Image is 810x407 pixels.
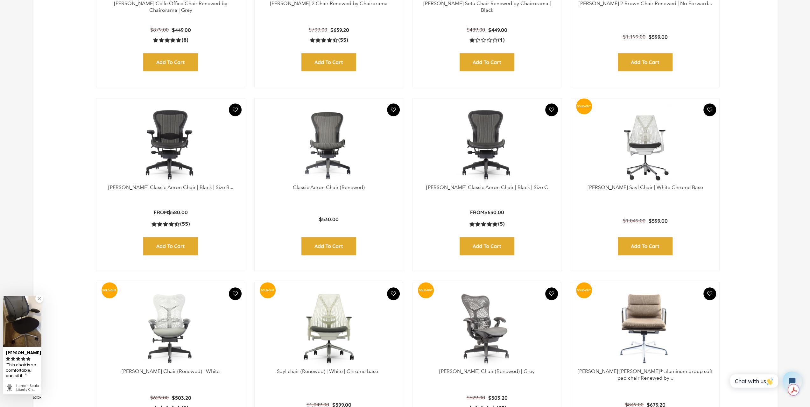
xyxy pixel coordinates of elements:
[26,356,31,361] svg: rating icon full
[488,27,507,33] span: $449.00
[387,103,400,116] button: Add To Wishlist
[338,37,348,44] span: (55)
[577,105,713,184] img: Herman Miller Sayl Chair | White Chrome Base - chairorama
[319,216,339,222] span: $530.00
[261,289,397,368] img: Sayl chair (Renewed) | White | Chrome base | - chairorama
[261,289,397,368] a: Sayl chair (Renewed) | White | Chrome base | - chairorama Sayl chair (Renewed) | White | Chrome b...
[578,368,713,381] a: [PERSON_NAME] [PERSON_NAME]® aluminum group soft pad chair Renewed by...
[151,221,190,227] a: 4.5 rating (55 votes)
[261,105,397,184] img: Classic Aeron Chair (Renewed) - chairorama
[498,37,504,44] span: (1)
[103,289,238,368] img: Mirra Chair (Renewed) | White - chairorama
[180,221,190,228] span: (55)
[426,184,548,190] a: [PERSON_NAME] Classic Aeron Chair | Black | Size C
[723,366,807,396] iframe: Tidio Chat
[419,289,555,368] img: Mirra Chair (Renewed) | Grey - chairorama
[470,209,504,216] p: From
[21,356,25,361] svg: rating icon full
[6,362,39,379] div: This chair is so comfortable, I can sit it in for hours without hurting....
[577,289,591,292] text: SOLD-OUT
[439,368,535,374] a: [PERSON_NAME] Chair (Renewed) | Grey
[108,184,233,190] a: [PERSON_NAME] Classic Aeron Chair | Black | Size B...
[545,287,558,300] button: Add To Wishlist
[469,37,504,43] a: 1.0 rating (1 votes)
[154,209,188,216] p: From
[6,348,39,356] div: [PERSON_NAME]
[309,27,327,33] span: $799.00
[168,209,188,215] span: $580.00
[172,27,191,33] span: $449.00
[6,356,10,361] svg: rating icon full
[419,105,555,184] img: Herman Miller Classic Aeron Chair | Black | Size C - chairorama
[153,37,188,43] a: 5.0 rating (8 votes)
[577,105,591,108] text: SOLD-OUT
[102,289,116,292] text: SOLD-OUT
[577,105,713,184] a: Herman Miller Sayl Chair | White Chrome Base - chairorama Herman Miller Sayl Chair | White Chrome...
[623,218,645,224] span: $1,049.00
[618,237,673,255] input: Add to Cart
[16,384,39,392] div: Human Scale Liberty Chair (Renewed) - Black
[703,287,716,300] button: Add To Wishlist
[498,221,504,228] span: (5)
[277,368,381,374] a: Sayl chair (Renewed) | White | Chrome base |
[467,27,485,33] span: $489.00
[587,184,703,190] a: [PERSON_NAME] Sayl Chair | White Chrome Base
[270,0,388,6] a: [PERSON_NAME] 2 Chair Renewed by Chairorama
[623,34,645,40] span: $1,199.00
[150,395,169,401] span: $629.00
[618,53,673,71] input: Add to Cart
[103,105,238,184] a: Herman Miller Classic Aeron Chair | Black | Size B (Renewed) - chairorama Herman Miller Classic A...
[488,395,507,401] span: $503.20
[16,356,20,361] svg: rating icon full
[301,53,356,71] input: Add to Cart
[229,287,242,300] button: Add To Wishlist
[460,53,514,71] input: Add to Cart
[229,103,242,116] button: Add To Wishlist
[466,395,485,401] span: $629.00
[469,221,504,227] a: 5.0 rating (5 votes)
[578,0,712,6] a: [PERSON_NAME] 2 Brown Chair Renewed | No Forward...
[310,37,348,43] a: 4.5 rating (55 votes)
[419,289,433,292] text: SOLD-OUT
[261,105,397,184] a: Classic Aeron Chair (Renewed) - chairorama Classic Aeron Chair (Renewed) - chairorama
[545,103,558,116] button: Add To Wishlist
[260,289,274,292] text: SOLD-OUT
[103,289,238,368] a: Mirra Chair (Renewed) | White - chairorama Mirra Chair (Renewed) | White - chairorama
[172,395,191,401] span: $503.20
[419,289,555,368] a: Mirra Chair (Renewed) | Grey - chairorama Mirra Chair (Renewed) | Grey - chairorama
[143,53,198,71] input: Add to Cart
[150,27,169,33] span: $879.00
[577,289,713,368] img: Herman Miller Eames® aluminum group soft pad chair Renewed by Chairorama - chairorama
[423,0,551,13] a: [PERSON_NAME] Setu Chair Renewed by Chairorama | Black
[293,184,365,190] a: Classic Aeron Chair (Renewed)
[484,209,504,215] span: $630.00
[122,368,220,374] a: [PERSON_NAME] Chair (Renewed) | White
[3,296,41,347] img: Marianne R. review of Human Scale Liberty Chair (Renewed) - Black
[182,37,188,44] span: (8)
[143,237,198,255] input: Add to Cart
[577,289,713,368] a: Herman Miller Eames® aluminum group soft pad chair Renewed by Chairorama - chairorama Herman Mill...
[648,218,667,224] span: $599.00
[330,27,349,33] span: $639.20
[114,0,227,13] a: [PERSON_NAME] Celle Office Chair Renewed by Chairorama | Grey
[11,356,15,361] svg: rating icon full
[387,287,400,300] button: Add To Wishlist
[648,34,667,40] span: $599.00
[419,105,555,184] a: Herman Miller Classic Aeron Chair | Black | Size C - chairorama Herman Miller Classic Aeron Chair...
[301,237,356,255] input: Add to Cart
[460,237,514,255] input: Add to Cart
[703,103,716,116] button: Add To Wishlist
[103,105,238,184] img: Herman Miller Classic Aeron Chair | Black | Size B (Renewed) - chairorama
